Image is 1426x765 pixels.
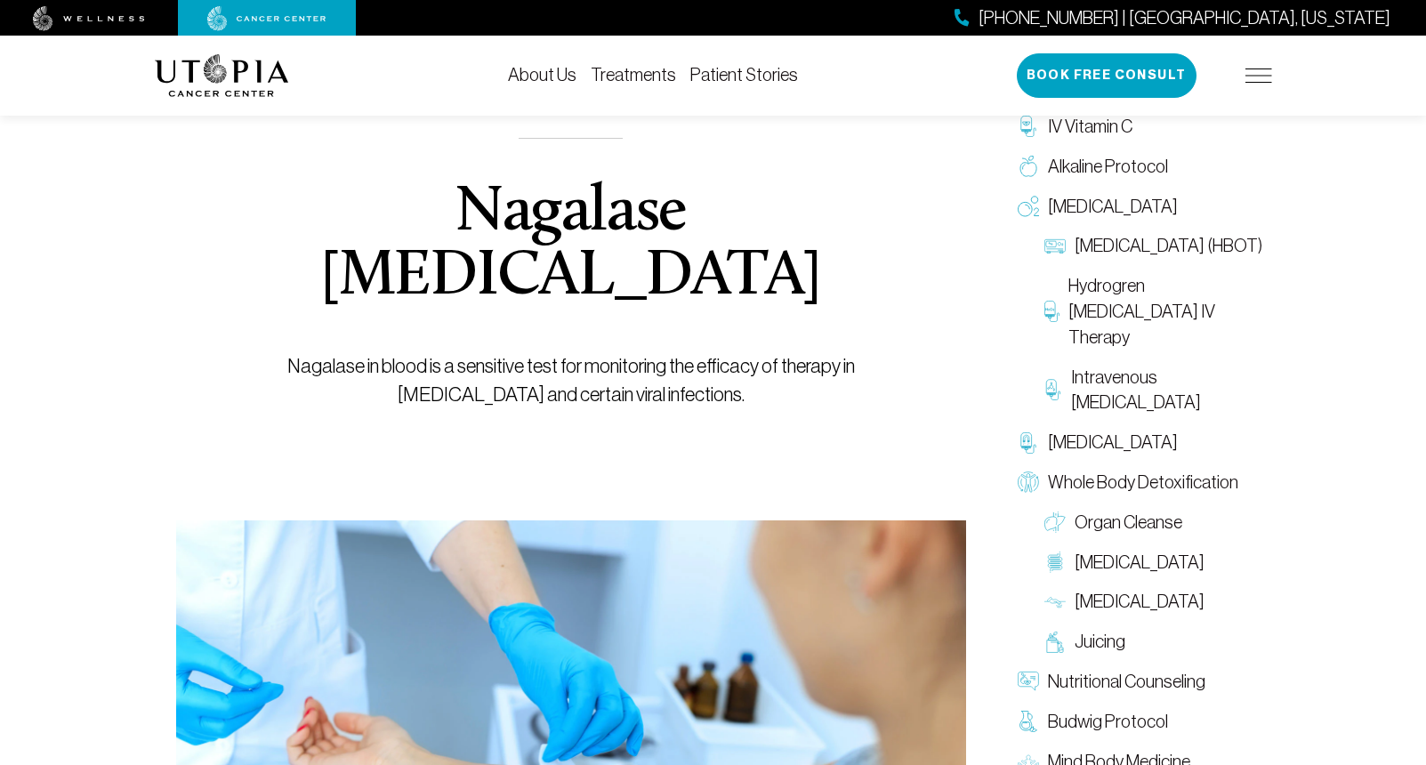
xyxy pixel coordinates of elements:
img: icon-hamburger [1245,68,1272,83]
img: Oxygen Therapy [1018,196,1039,217]
img: Whole Body Detoxification [1018,471,1039,493]
span: IV Vitamin C [1048,114,1132,140]
a: Budwig Protocol [1009,702,1272,742]
span: [MEDICAL_DATA] [1075,550,1204,576]
img: Hyperbaric Oxygen Therapy (HBOT) [1044,236,1066,257]
img: Organ Cleanse [1044,511,1066,533]
button: Book Free Consult [1017,53,1196,98]
a: [MEDICAL_DATA] [1009,423,1272,463]
img: Nutritional Counseling [1018,671,1039,692]
a: [PHONE_NUMBER] | [GEOGRAPHIC_DATA], [US_STATE] [955,5,1390,31]
span: [MEDICAL_DATA] [1048,430,1178,455]
span: [MEDICAL_DATA] [1048,194,1178,220]
a: Hydrogren [MEDICAL_DATA] IV Therapy [1035,266,1272,357]
img: Chelation Therapy [1018,432,1039,454]
img: cancer center [207,6,326,31]
img: Colon Therapy [1044,552,1066,573]
h1: Nagalase [MEDICAL_DATA] [216,181,925,310]
a: Alkaline Protocol [1009,147,1272,187]
a: Juicing [1035,622,1272,662]
a: IV Vitamin C [1009,107,1272,147]
a: [MEDICAL_DATA] [1009,187,1272,227]
span: Intravenous [MEDICAL_DATA] [1071,365,1262,416]
span: Whole Body Detoxification [1048,470,1238,495]
span: Organ Cleanse [1075,510,1182,535]
img: logo [155,54,289,97]
a: Patient Stories [690,65,798,85]
a: About Us [508,65,576,85]
img: Juicing [1044,632,1066,653]
img: IV Vitamin C [1018,116,1039,137]
span: Alkaline Protocol [1048,154,1168,180]
p: Nagalase in blood is a sensitive test for monitoring the efficacy of therapy in [MEDICAL_DATA] an... [216,352,925,409]
a: [MEDICAL_DATA] (HBOT) [1035,226,1272,266]
a: Organ Cleanse [1035,503,1272,543]
a: Nutritional Counseling [1009,662,1272,702]
img: Lymphatic Massage [1044,592,1066,613]
a: Whole Body Detoxification [1009,463,1272,503]
span: [MEDICAL_DATA] [1075,589,1204,615]
span: Hydrogren [MEDICAL_DATA] IV Therapy [1068,273,1263,350]
a: [MEDICAL_DATA] [1035,543,1272,583]
a: [MEDICAL_DATA] [1035,582,1272,622]
img: Budwig Protocol [1018,711,1039,732]
a: Treatments [591,65,676,85]
span: [MEDICAL_DATA] (HBOT) [1075,233,1262,259]
img: wellness [33,6,145,31]
img: Alkaline Protocol [1018,156,1039,177]
img: Hydrogren Peroxide IV Therapy [1044,301,1059,322]
span: Nutritional Counseling [1048,669,1205,695]
a: Intravenous [MEDICAL_DATA] [1035,358,1272,423]
span: Budwig Protocol [1048,709,1168,735]
span: Juicing [1075,629,1125,655]
span: [PHONE_NUMBER] | [GEOGRAPHIC_DATA], [US_STATE] [979,5,1390,31]
img: Intravenous Ozone Therapy [1044,379,1063,400]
